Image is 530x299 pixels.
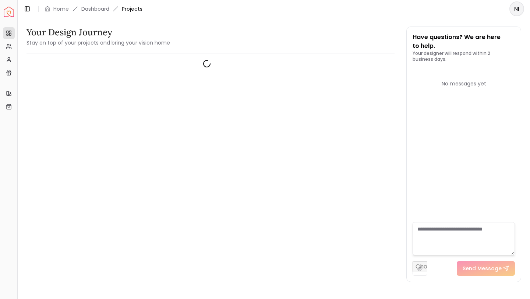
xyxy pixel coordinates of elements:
span: Projects [122,5,142,13]
h3: Your Design Journey [26,27,170,38]
p: Have questions? We are here to help. [413,33,515,50]
span: NI [510,2,523,15]
p: Your designer will respond within 2 business days. [413,50,515,62]
small: Stay on top of your projects and bring your vision home [26,39,170,46]
a: Spacejoy [4,7,14,17]
a: Home [53,5,69,13]
img: Spacejoy Logo [4,7,14,17]
button: NI [509,1,524,16]
a: Dashboard [81,5,109,13]
div: No messages yet [413,80,515,87]
nav: breadcrumb [45,5,142,13]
